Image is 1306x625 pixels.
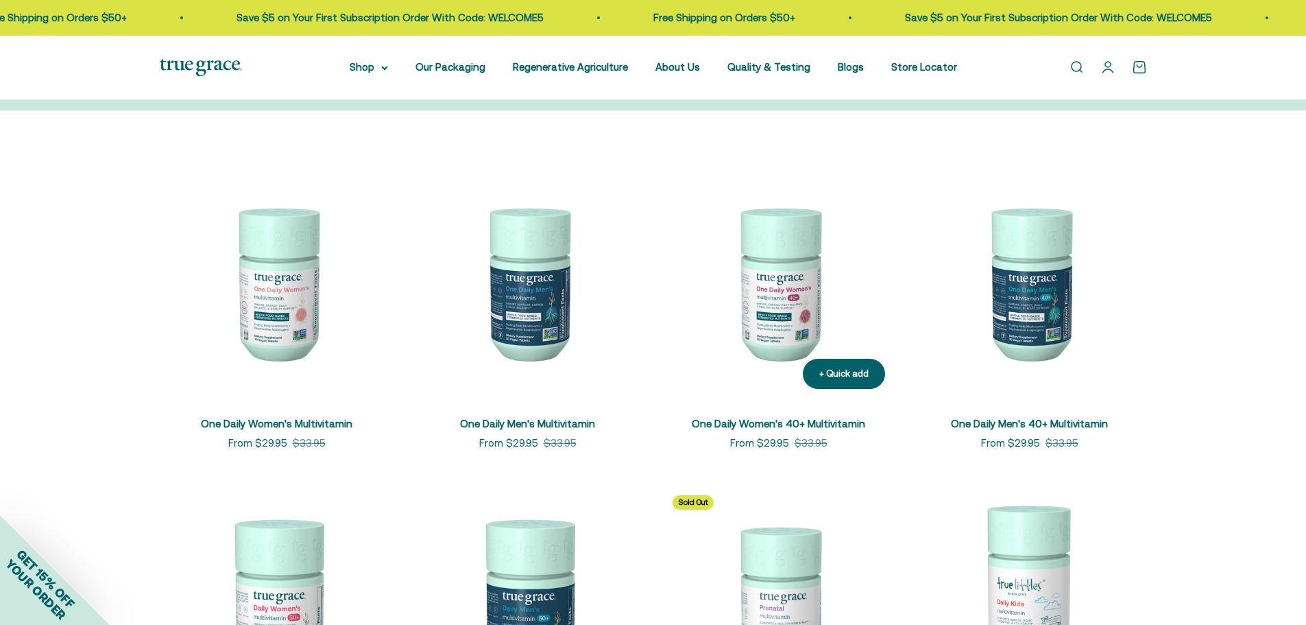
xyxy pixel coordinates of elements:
[692,418,865,429] a: One Daily Women's 40+ Multivitamin
[1045,435,1078,451] compare-at-price: $33.95
[293,435,326,451] compare-at-price: $33.95
[513,61,628,73] a: Regenerative Agriculture
[902,10,1209,26] p: Save $5 on Your First Subscription Order With Code: WELCOME5
[460,418,595,429] a: One Daily Men's Multivitamin
[415,61,485,73] a: Our Packaging
[795,435,827,451] compare-at-price: $33.95
[912,165,1147,400] img: One Daily Men's 40+ Multivitamin
[730,435,789,451] sale-price: From $29.95
[160,165,394,400] img: We select ingredients that play a concrete role in true health, and we include them at effective ...
[350,59,388,75] summary: Shop
[3,556,69,622] span: YOUR ORDER
[411,165,645,400] img: One Daily Men's Multivitamin
[651,12,793,23] a: Free Shipping on Orders $50+
[655,61,700,73] a: About Us
[479,435,538,451] sale-price: From $29.95
[201,418,352,429] a: One Daily Women's Multivitamin
[951,418,1108,429] a: One Daily Men's 40+ Multivitamin
[981,435,1040,451] sale-price: From $29.95
[727,61,810,73] a: Quality & Testing
[228,435,287,451] sale-price: From $29.95
[838,61,864,73] a: Blogs
[819,367,869,381] div: + Quick add
[234,10,541,26] p: Save $5 on Your First Subscription Order With Code: WELCOME5
[803,359,885,390] button: + Quick add
[662,165,896,400] img: Daily Multivitamin for Immune Support, Energy, Daily Balance, and Healthy Bone Support* Vitamin A...
[544,435,577,451] compare-at-price: $33.95
[14,547,77,611] span: GET 15% OFF
[891,61,957,73] a: Store Locator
